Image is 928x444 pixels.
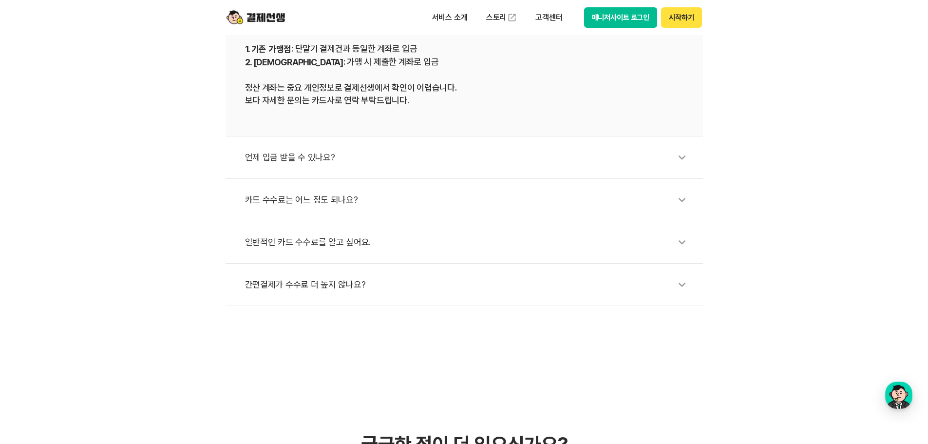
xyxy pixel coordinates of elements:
[661,7,701,28] button: 시작하기
[479,8,524,27] a: 스토리
[151,324,162,331] span: 설정
[245,57,343,67] b: 2. [DEMOGRAPHIC_DATA]
[529,9,569,26] p: 고객센터
[245,146,693,169] div: 언제 입금 받을 수 있나요?
[584,7,658,28] button: 매니저사이트 로그인
[245,44,292,54] b: 1. 기존 가맹점
[245,42,683,107] div: : 단말기 결제건과 동일한 계좌로 입금 : 가맹 시 제출한 계좌로 입금 정산 계좌는 중요 개인정보로 결제선생에서 확인이 어렵습니다. 보다 자세한 문의는 카드사로 연락 부탁드립니다.
[31,324,37,331] span: 홈
[245,273,693,296] div: 간편결제가 수수료 더 높지 않나요?
[425,9,474,26] p: 서비스 소개
[126,309,187,333] a: 설정
[89,324,101,332] span: 대화
[64,309,126,333] a: 대화
[245,189,693,211] div: 카드 수수료는 어느 정도 되나요?
[227,8,285,27] img: logo
[245,231,693,253] div: 일반적인 카드 수수료를 알고 싶어요.
[3,309,64,333] a: 홈
[507,13,517,22] img: 외부 도메인 오픈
